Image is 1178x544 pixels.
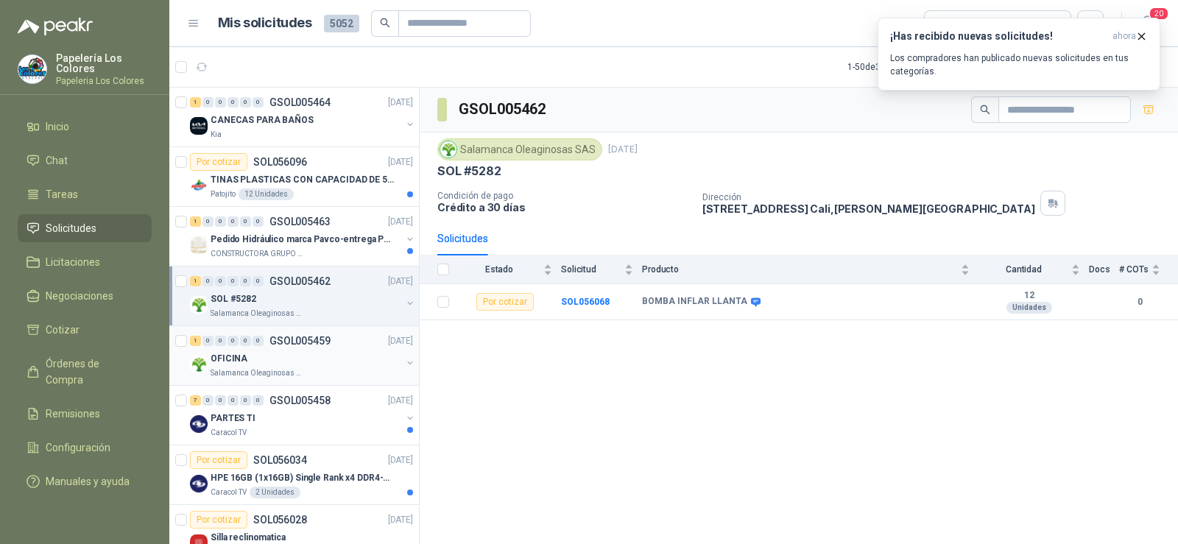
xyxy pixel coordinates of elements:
[202,276,214,286] div: 0
[642,264,958,275] span: Producto
[437,201,691,213] p: Crédito a 30 días
[190,296,208,314] img: Company Logo
[190,272,416,319] a: 1 0 0 0 0 0 GSOL005462[DATE] Company LogoSOL #5282Salamanca Oleaginosas SAS
[240,395,251,406] div: 0
[211,248,303,260] p: CONSTRUCTORA GRUPO FIP
[388,394,413,408] p: [DATE]
[269,97,331,107] p: GSOL005464
[211,188,236,200] p: Patojito
[215,276,226,286] div: 0
[190,336,201,346] div: 1
[437,138,602,160] div: Salamanca Oleaginosas SAS
[1006,302,1052,314] div: Unidades
[211,367,303,379] p: Salamanca Oleaginosas SAS
[46,473,130,490] span: Manuales y ayuda
[1112,30,1136,43] span: ahora
[190,93,416,141] a: 1 0 0 0 0 0 GSOL005464[DATE] Company LogoCANECAS PARA BAÑOSKia
[934,15,964,32] div: Todas
[1119,295,1160,309] b: 0
[978,255,1089,284] th: Cantidad
[642,255,978,284] th: Producto
[202,216,214,227] div: 0
[253,395,264,406] div: 0
[253,336,264,346] div: 0
[46,254,100,270] span: Licitaciones
[608,143,638,157] p: [DATE]
[169,147,419,207] a: Por cotizarSOL056096[DATE] Company LogoTINAS PLASTICAS CON CAPACIDAD DE 50 KGPatojito12 Unidades
[46,288,113,304] span: Negociaciones
[18,18,93,35] img: Logo peakr
[190,153,247,171] div: Por cotizar
[18,214,152,242] a: Solicitudes
[228,97,239,107] div: 0
[240,216,251,227] div: 0
[18,434,152,462] a: Configuración
[239,188,294,200] div: 12 Unidades
[211,352,247,366] p: OFICINA
[18,180,152,208] a: Tareas
[978,264,1068,275] span: Cantidad
[18,350,152,394] a: Órdenes de Compra
[269,276,331,286] p: GSOL005462
[388,334,413,348] p: [DATE]
[190,395,201,406] div: 7
[18,55,46,83] img: Company Logo
[18,113,152,141] a: Inicio
[702,202,1035,215] p: [STREET_ADDRESS] Cali , [PERSON_NAME][GEOGRAPHIC_DATA]
[190,356,208,373] img: Company Logo
[190,415,208,433] img: Company Logo
[561,264,621,275] span: Solicitud
[240,336,251,346] div: 0
[190,117,208,135] img: Company Logo
[18,248,152,276] a: Licitaciones
[388,215,413,229] p: [DATE]
[228,216,239,227] div: 0
[46,186,78,202] span: Tareas
[702,192,1035,202] p: Dirección
[169,445,419,505] a: Por cotizarSOL056034[DATE] Company LogoHPE 16GB (1x16GB) Single Rank x4 DDR4-2400Caracol TV2 Unid...
[190,276,201,286] div: 1
[388,453,413,467] p: [DATE]
[561,255,642,284] th: Solicitud
[269,216,331,227] p: GSOL005463
[1149,7,1169,21] span: 20
[56,53,152,74] p: Papelería Los Colores
[190,216,201,227] div: 1
[890,30,1107,43] h3: ¡Has recibido nuevas solicitudes!
[211,471,394,485] p: HPE 16GB (1x16GB) Single Rank x4 DDR4-2400
[56,77,152,85] p: Papeleria Los Colores
[228,395,239,406] div: 0
[18,467,152,495] a: Manuales y ayuda
[18,282,152,310] a: Negociaciones
[202,97,214,107] div: 0
[324,15,359,32] span: 5052
[847,55,943,79] div: 1 - 50 de 3197
[269,395,331,406] p: GSOL005458
[202,395,214,406] div: 0
[215,395,226,406] div: 0
[476,293,534,311] div: Por cotizar
[561,297,610,307] a: SOL056068
[190,511,247,529] div: Por cotizar
[253,515,307,525] p: SOL056028
[211,233,394,247] p: Pedido Hidráulico marca Pavco-entrega Popayán
[215,336,226,346] div: 0
[437,191,691,201] p: Condición de pago
[388,96,413,110] p: [DATE]
[253,276,264,286] div: 0
[190,451,247,469] div: Por cotizar
[215,97,226,107] div: 0
[253,97,264,107] div: 0
[1119,264,1149,275] span: # COTs
[980,105,990,115] span: search
[1089,255,1119,284] th: Docs
[253,216,264,227] div: 0
[190,332,416,379] a: 1 0 0 0 0 0 GSOL005459[DATE] Company LogoOFICINASalamanca Oleaginosas SAS
[253,157,307,167] p: SOL056096
[228,276,239,286] div: 0
[215,216,226,227] div: 0
[190,97,201,107] div: 1
[46,439,110,456] span: Configuración
[46,220,96,236] span: Solicitudes
[459,98,548,121] h3: GSOL005462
